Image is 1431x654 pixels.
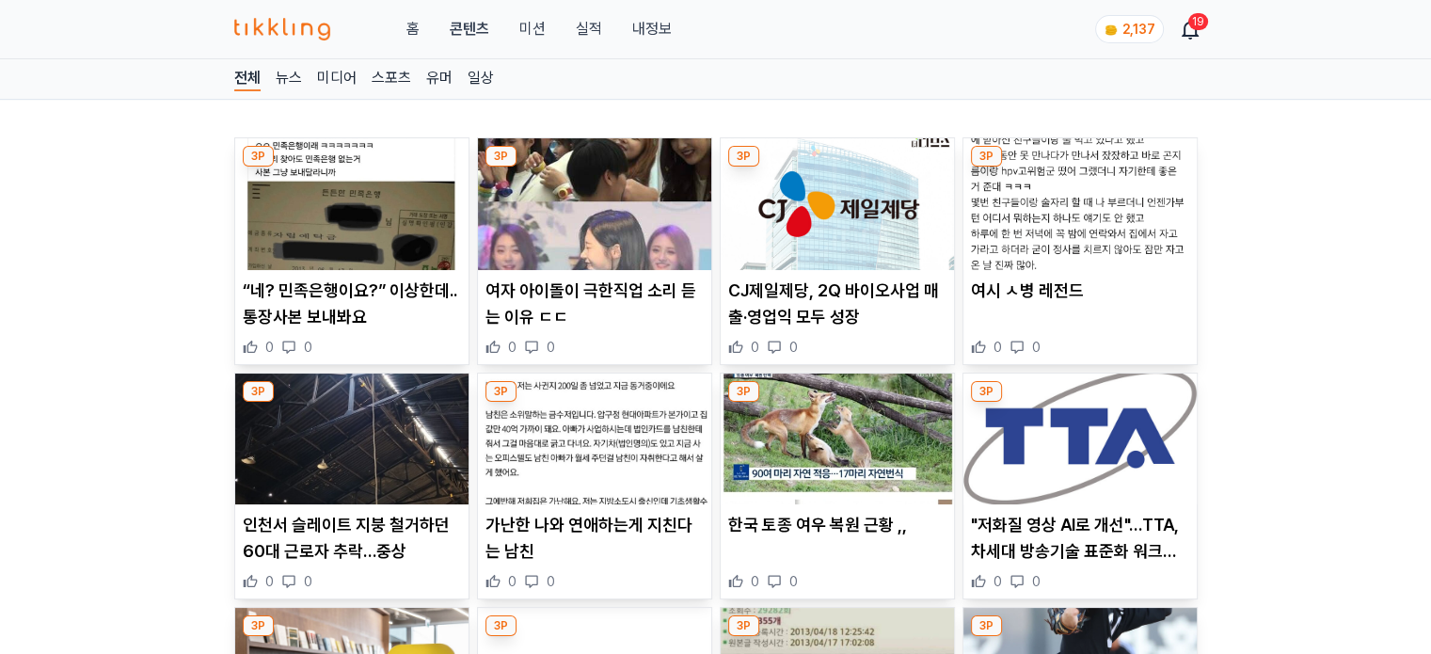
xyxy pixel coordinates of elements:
[728,278,946,330] p: CJ제일제당, 2Q 바이오사업 매출·영업익 모두 성장
[575,18,601,40] a: 실적
[468,67,494,91] a: 일상
[234,67,261,91] a: 전체
[518,18,545,40] button: 미션
[1032,572,1041,591] span: 0
[728,615,759,636] div: 3P
[405,18,419,40] a: 홈
[971,615,1002,636] div: 3P
[963,138,1197,270] img: 여시 ㅅ병 레전드
[728,512,946,538] p: 한국 토종 여우 복원 근황 ,,
[631,18,671,40] a: 내정보
[485,146,517,167] div: 3P
[789,572,798,591] span: 0
[971,278,1189,304] p: 여시 ㅅ병 레전드
[728,146,759,167] div: 3P
[304,572,312,591] span: 0
[372,67,411,91] a: 스포츠
[721,138,954,270] img: CJ제일제당, 2Q 바이오사업 매출·영업익 모두 성장
[751,338,759,357] span: 0
[1188,13,1208,30] div: 19
[1032,338,1041,357] span: 0
[720,137,955,365] div: 3P CJ제일제당, 2Q 바이오사업 매출·영업익 모두 성장 CJ제일제당, 2Q 바이오사업 매출·영업익 모두 성장 0 0
[485,512,704,565] p: 가난한 나와 연애하는게 지친다는 남친
[721,374,954,505] img: 한국 토종 여우 복원 근황 ,,
[971,512,1189,565] p: "저화질 영상 AI로 개선"…TTA, 차세대 방송기술 표준화 워크숍 개최
[265,338,274,357] span: 0
[1095,15,1160,43] a: coin 2,137
[1122,22,1155,37] span: 2,137
[243,278,461,330] p: “네? 민족은행이요?” 이상한데.. 통장사본 보내봐요
[971,146,1002,167] div: 3P
[962,137,1198,365] div: 3P 여시 ㅅ병 레전드 여시 ㅅ병 레전드 0 0
[243,615,274,636] div: 3P
[478,374,711,505] img: 가난한 나와 연애하는게 지친다는 남친
[426,67,453,91] a: 유머
[478,138,711,270] img: 여자 아이돌이 극한직업 소리 듣는 이유 ㄷㄷ
[276,67,302,91] a: 뉴스
[1104,23,1119,38] img: coin
[477,137,712,365] div: 3P 여자 아이돌이 극한직업 소리 듣는 이유 ㄷㄷ 여자 아이돌이 극한직업 소리 듣는 이유 ㄷㄷ 0 0
[234,18,331,40] img: 티끌링
[994,338,1002,357] span: 0
[317,67,357,91] a: 미디어
[235,374,469,505] img: 인천서 슬레이트 지붕 철거하던 60대 근로자 추락…중상
[485,615,517,636] div: 3P
[751,572,759,591] span: 0
[547,572,555,591] span: 0
[728,381,759,402] div: 3P
[243,146,274,167] div: 3P
[243,512,461,565] p: 인천서 슬레이트 지붕 철거하던 60대 근로자 추락…중상
[235,138,469,270] img: “네? 민족은행이요?” 이상한데.. 통장사본 보내봐요
[485,278,704,330] p: 여자 아이돌이 극한직업 소리 듣는 이유 ㄷㄷ
[547,338,555,357] span: 0
[720,373,955,600] div: 3P 한국 토종 여우 복원 근황 ,, 한국 토종 여우 복원 근황 ,, 0 0
[234,373,469,600] div: 3P 인천서 슬레이트 지붕 철거하던 60대 근로자 추락…중상 인천서 슬레이트 지붕 철거하던 60대 근로자 추락…중상 0 0
[265,572,274,591] span: 0
[789,338,798,357] span: 0
[449,18,488,40] a: 콘텐츠
[1183,18,1198,40] a: 19
[962,373,1198,600] div: 3P "저화질 영상 AI로 개선"…TTA, 차세대 방송기술 표준화 워크숍 개최 "저화질 영상 AI로 개선"…TTA, 차세대 방송기술 표준화 워크숍 개최 0 0
[234,137,469,365] div: 3P “네? 민족은행이요?” 이상한데.. 통장사본 보내봐요 “네? 민족은행이요?” 이상한데.. 통장사본 보내봐요 0 0
[243,381,274,402] div: 3P
[485,381,517,402] div: 3P
[963,374,1197,505] img: "저화질 영상 AI로 개선"…TTA, 차세대 방송기술 표준화 워크숍 개최
[994,572,1002,591] span: 0
[508,572,517,591] span: 0
[508,338,517,357] span: 0
[477,373,712,600] div: 3P 가난한 나와 연애하는게 지친다는 남친 가난한 나와 연애하는게 지친다는 남친 0 0
[304,338,312,357] span: 0
[971,381,1002,402] div: 3P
